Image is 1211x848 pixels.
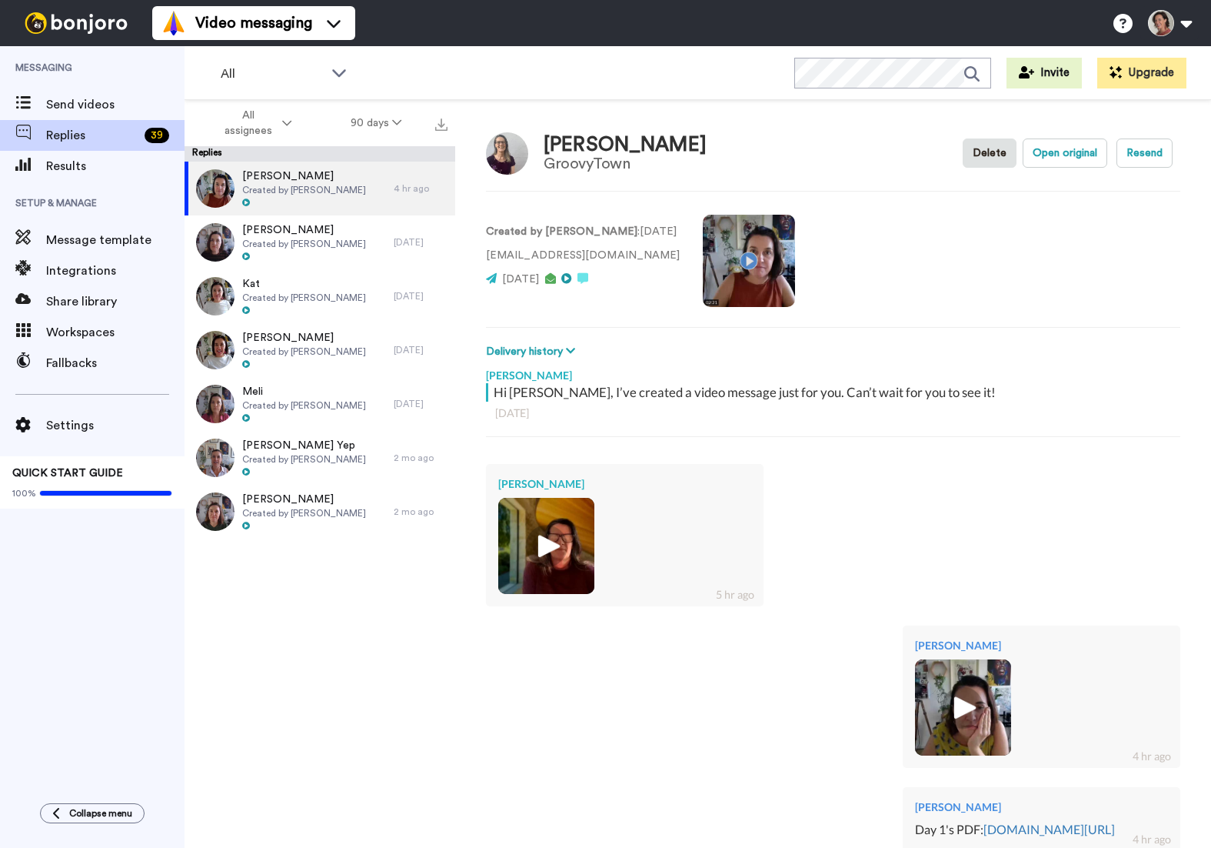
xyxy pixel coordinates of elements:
span: 100% [12,487,36,499]
span: Created by [PERSON_NAME] [242,399,366,412]
img: b7e39fa9-a765-48d1-b391-af058867b585-thumb.jpg [196,277,235,315]
span: Fallbacks [46,354,185,372]
span: Message template [46,231,185,249]
a: [PERSON_NAME]Created by [PERSON_NAME]4 hr ago [185,162,455,215]
img: ic_play_thick.png [525,525,567,567]
div: [DATE] [495,406,1171,421]
img: b78a6e31-c6e4-4fcb-9bff-963f929368f2-thumb.jpg [498,498,594,594]
span: Send videos [46,95,185,114]
p: : [DATE] [486,224,680,240]
button: Invite [1006,58,1082,88]
a: [PERSON_NAME] YepCreated by [PERSON_NAME]2 mo ago [185,431,455,485]
span: Replies [46,126,138,145]
span: [PERSON_NAME] [242,492,366,507]
span: [PERSON_NAME] [242,330,366,346]
a: [PERSON_NAME]Created by [PERSON_NAME]2 mo ago [185,485,455,539]
img: export.svg [435,119,447,131]
img: 42440f3f-7ab8-4073-8316-698045901fe5-thumb.jpg [196,223,235,262]
button: Export all results that match these filters now. [431,112,452,135]
div: 2 mo ago [394,506,447,518]
button: All assignees [188,102,321,145]
span: Collapse menu [69,807,132,820]
span: Created by [PERSON_NAME] [242,292,366,304]
button: Delete [963,139,1016,168]
span: [PERSON_NAME] Yep [242,438,366,453]
div: Day 1's PDF: [915,821,1168,839]
span: [DATE] [502,274,539,285]
a: MeliCreated by [PERSON_NAME][DATE] [185,377,455,431]
div: GroovyTown [544,155,707,172]
span: QUICK START GUIDE [12,468,123,479]
img: 82c8181a-894f-40fd-a384-8de7c60efdff-thumb.jpg [196,492,235,531]
button: Open original [1023,139,1107,168]
img: 3481b16b-d7bc-47dd-a8da-493ab62b21e8-thumb.jpg [196,169,235,208]
div: 39 [145,128,169,143]
span: Kat [242,276,366,292]
span: Created by [PERSON_NAME] [242,238,366,250]
span: Created by [PERSON_NAME] [242,507,366,519]
div: 2 mo ago [394,452,447,464]
span: Settings [46,416,185,435]
div: [PERSON_NAME] [915,638,1168,653]
div: [PERSON_NAME] [915,800,1168,815]
button: Collapse menu [40,803,145,823]
div: 4 hr ago [1133,749,1171,764]
span: [PERSON_NAME] [242,169,366,184]
img: ic_play_thick.png [942,686,984,729]
span: Results [46,157,185,175]
img: 57cb1afc-7902-4ac4-855c-1ee8daa87e91-thumb.jpg [196,439,235,477]
img: bj-logo-header-white.svg [18,12,134,34]
img: b229309e-9884-4726-8752-e48f42999322-thumb.jpg [196,385,235,423]
strong: Created by [PERSON_NAME] [486,226,637,237]
div: Hi [PERSON_NAME], I’ve created a video message just for you. Can’t wait for you to see it! [494,383,1176,402]
button: Resend [1116,139,1173,168]
span: All [221,65,324,83]
span: Integrations [46,262,185,280]
div: 4 hr ago [1133,832,1171,847]
div: [PERSON_NAME] [498,476,751,492]
img: Image of Berenice Franklin [486,132,528,175]
span: Workspaces [46,323,185,342]
div: [PERSON_NAME] [544,134,707,156]
div: [DATE] [394,398,447,410]
span: Video messaging [195,12,312,34]
button: Delivery history [486,343,580,360]
div: Replies [185,146,455,162]
button: 90 days [321,109,431,137]
span: Meli [242,384,366,399]
span: Created by [PERSON_NAME] [242,184,366,196]
img: cc62c18f-1cfa-4761-bdee-0ccecb48d40b-thumb.jpg [915,659,1011,756]
span: Share library [46,292,185,311]
a: KatCreated by [PERSON_NAME][DATE] [185,269,455,323]
a: [PERSON_NAME]Created by [PERSON_NAME][DATE] [185,215,455,269]
div: [PERSON_NAME] [486,360,1180,383]
img: e51ec66a-75f5-4bdf-9fb3-b2215149164a-thumb.jpg [196,331,235,369]
div: [DATE] [394,344,447,356]
div: [DATE] [394,236,447,249]
span: All assignees [217,108,279,139]
span: [PERSON_NAME] [242,222,366,238]
a: [PERSON_NAME]Created by [PERSON_NAME][DATE] [185,323,455,377]
div: [DATE] [394,290,447,302]
span: Created by [PERSON_NAME] [242,346,366,358]
button: Upgrade [1097,58,1186,88]
img: vm-color.svg [161,11,186,35]
a: [DOMAIN_NAME][URL] [983,822,1115,836]
div: 5 hr ago [716,587,754,603]
div: 4 hr ago [394,182,447,195]
span: Created by [PERSON_NAME] [242,453,366,466]
p: [EMAIL_ADDRESS][DOMAIN_NAME] [486,248,680,264]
